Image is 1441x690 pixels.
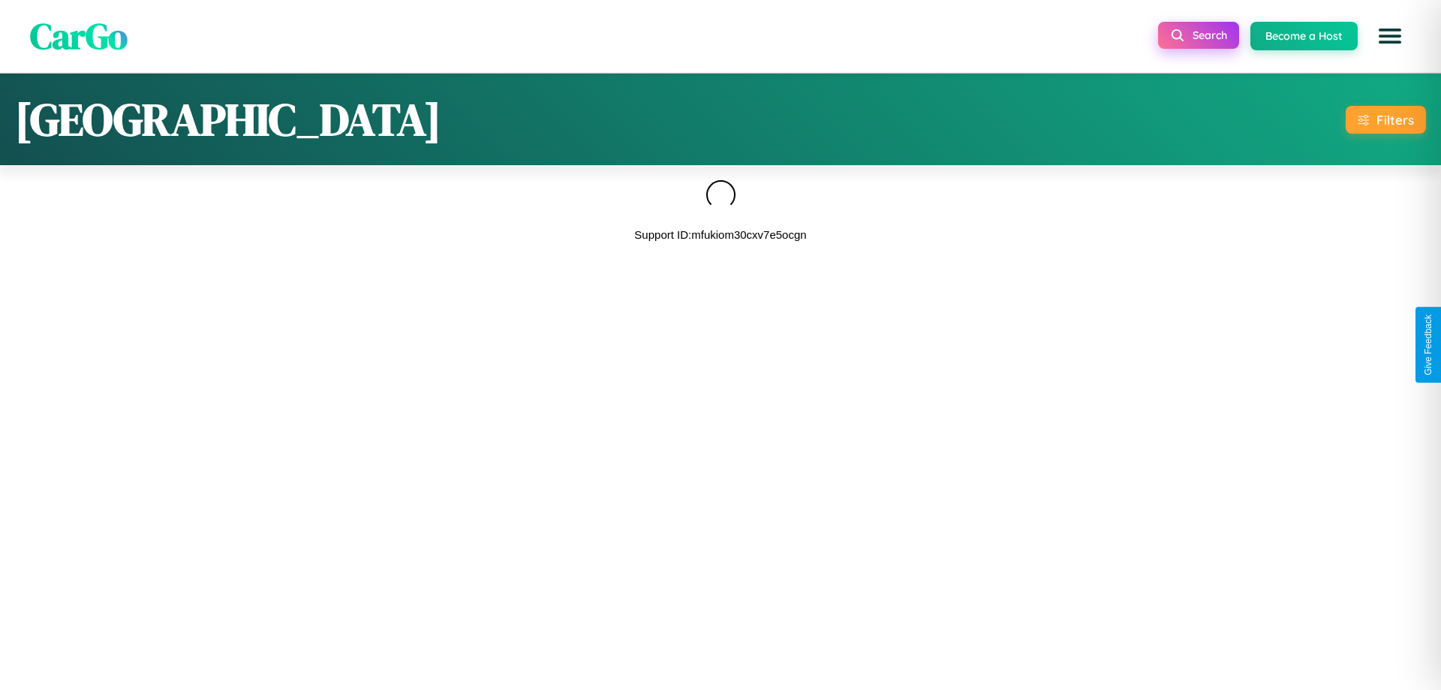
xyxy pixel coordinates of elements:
[30,11,128,61] span: CarGo
[1193,29,1227,42] span: Search
[1376,112,1414,128] div: Filters
[15,89,441,150] h1: [GEOGRAPHIC_DATA]
[1158,22,1239,49] button: Search
[1369,15,1411,57] button: Open menu
[1423,315,1433,375] div: Give Feedback
[1346,106,1426,134] button: Filters
[1250,22,1358,50] button: Become a Host
[634,224,806,245] p: Support ID: mfukiom30cxv7e5ocgn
